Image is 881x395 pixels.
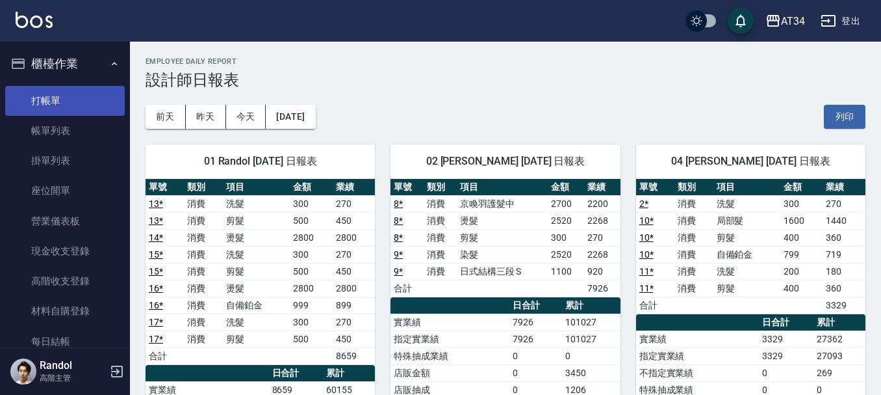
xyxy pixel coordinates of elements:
[333,195,376,212] td: 270
[424,246,457,263] td: 消費
[333,263,376,280] td: 450
[5,327,125,357] a: 每日結帳
[290,179,333,196] th: 金額
[223,195,290,212] td: 洗髮
[269,365,324,382] th: 日合計
[5,86,125,116] a: 打帳單
[584,246,620,263] td: 2268
[823,280,865,297] td: 360
[813,331,865,347] td: 27362
[562,297,620,314] th: 累計
[333,229,376,246] td: 2800
[5,206,125,236] a: 營業儀表板
[5,236,125,266] a: 現金收支登錄
[290,297,333,314] td: 999
[713,195,780,212] td: 洗髮
[323,365,375,382] th: 累計
[184,212,222,229] td: 消費
[333,314,376,331] td: 270
[290,195,333,212] td: 300
[390,331,509,347] td: 指定實業績
[584,280,620,297] td: 7926
[457,229,548,246] td: 剪髮
[780,212,823,229] td: 1600
[780,246,823,263] td: 799
[333,280,376,297] td: 2800
[509,331,562,347] td: 7926
[548,229,584,246] td: 300
[223,280,290,297] td: 燙髮
[548,195,584,212] td: 2700
[713,280,780,297] td: 剪髮
[674,246,713,263] td: 消費
[823,263,865,280] td: 180
[813,364,865,381] td: 269
[823,246,865,263] td: 719
[674,280,713,297] td: 消費
[184,331,222,347] td: 消費
[223,314,290,331] td: 洗髮
[780,195,823,212] td: 300
[390,347,509,364] td: 特殊抽成業績
[584,179,620,196] th: 業績
[290,229,333,246] td: 2800
[161,155,359,168] span: 01 Randol [DATE] 日報表
[636,179,674,196] th: 單號
[636,179,865,314] table: a dense table
[674,263,713,280] td: 消費
[223,297,290,314] td: 自備鉑金
[226,105,266,129] button: 今天
[509,314,562,331] td: 7926
[548,246,584,263] td: 2520
[636,364,760,381] td: 不指定實業績
[5,176,125,206] a: 座位開單
[146,105,186,129] button: 前天
[713,179,780,196] th: 項目
[713,246,780,263] td: 自備鉑金
[815,9,865,33] button: 登出
[266,105,315,129] button: [DATE]
[223,229,290,246] td: 燙髮
[290,212,333,229] td: 500
[424,212,457,229] td: 消費
[759,347,813,364] td: 3329
[509,297,562,314] th: 日合計
[5,146,125,176] a: 掛單列表
[184,179,222,196] th: 類別
[333,347,376,364] td: 8659
[146,179,375,365] table: a dense table
[636,347,760,364] td: 指定實業績
[424,195,457,212] td: 消費
[5,296,125,326] a: 材料自購登錄
[5,47,125,81] button: 櫃檯作業
[759,314,813,331] th: 日合計
[780,179,823,196] th: 金額
[424,179,457,196] th: 類別
[146,347,184,364] td: 合計
[16,12,53,28] img: Logo
[548,179,584,196] th: 金額
[184,263,222,280] td: 消費
[184,314,222,331] td: 消費
[548,263,584,280] td: 1100
[509,364,562,381] td: 0
[824,105,865,129] button: 列印
[184,229,222,246] td: 消費
[290,280,333,297] td: 2800
[813,314,865,331] th: 累計
[10,359,36,385] img: Person
[390,314,509,331] td: 實業績
[390,364,509,381] td: 店販金額
[223,179,290,196] th: 項目
[674,212,713,229] td: 消費
[390,280,424,297] td: 合計
[457,263,548,280] td: 日式結構三段 S
[823,195,865,212] td: 270
[5,116,125,146] a: 帳單列表
[674,229,713,246] td: 消費
[780,229,823,246] td: 400
[457,212,548,229] td: 燙髮
[333,179,376,196] th: 業績
[823,229,865,246] td: 360
[424,263,457,280] td: 消費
